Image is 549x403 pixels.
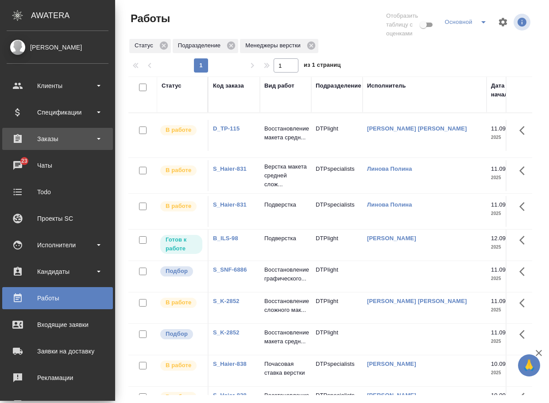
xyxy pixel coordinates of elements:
p: Восстановление макета средн... [264,328,307,346]
p: В работе [166,298,191,307]
p: В работе [166,202,191,211]
p: Статус [135,41,156,50]
p: 2025 [491,274,526,283]
button: Здесь прячутся важные кнопки [514,355,535,376]
p: В работе [166,392,191,401]
p: Подверстка [264,200,307,209]
td: DTPlight [311,120,363,151]
p: 2025 [491,306,526,315]
p: Подверстка [264,234,307,243]
td: DTPspecialists [311,355,363,386]
a: Входящие заявки [2,314,113,336]
p: 2025 [491,173,526,182]
a: B_ILS-98 [213,235,238,242]
button: Здесь прячутся важные кнопки [514,230,535,251]
p: 11.09, [491,201,507,208]
div: Клиенты [7,79,108,92]
p: Восстановление макета средн... [264,124,307,142]
p: 11.09, [491,298,507,304]
p: 2025 [491,209,526,218]
p: Подбор [166,330,188,338]
td: DTPlight [311,324,363,355]
p: Почасовая ставка верстки [264,360,307,377]
p: Менеджеры верстки [245,41,304,50]
span: Отобразить таблицу с оценками [386,12,418,38]
button: Здесь прячутся важные кнопки [514,261,535,282]
span: из 1 страниц [304,60,341,73]
button: Здесь прячутся важные кнопки [514,120,535,141]
div: Исполнитель может приступить к работе [159,234,203,255]
div: Менеджеры верстки [240,39,318,53]
div: Заказы [7,132,108,146]
div: [PERSON_NAME] [7,42,108,52]
a: [PERSON_NAME] [PERSON_NAME] [367,298,467,304]
div: split button [442,15,492,29]
span: 🙏 [522,356,537,375]
p: 10.09, [491,392,507,399]
td: DTPspecialists [311,160,363,191]
div: AWATERA [31,7,115,24]
p: Подбор [166,267,188,276]
a: S_K-2852 [213,329,240,336]
td: DTPlight [311,261,363,292]
p: В работе [166,126,191,134]
span: Настроить таблицу [492,12,514,33]
td: DTPlight [311,230,363,261]
p: 10.09, [491,361,507,367]
a: Рекламации [2,367,113,389]
a: Заявки на доставку [2,340,113,362]
div: Рекламации [7,371,108,384]
div: Исполнитель выполняет работу [159,297,203,309]
button: Здесь прячутся важные кнопки [514,292,535,314]
a: Проекты SC [2,207,113,230]
a: Todo [2,181,113,203]
a: Линова Полина [367,201,412,208]
p: 12.09, [491,235,507,242]
p: 11.09, [491,165,507,172]
div: Статус [129,39,171,53]
div: Кандидаты [7,265,108,278]
p: Восстановление графического... [264,265,307,283]
a: D_TP-115 [213,125,240,132]
p: В работе [166,166,191,175]
div: Вид работ [264,81,294,90]
td: DTPlight [311,292,363,323]
p: 11.09, [491,125,507,132]
div: Исполнитель выполняет работу [159,360,203,372]
div: Дата начала [491,81,518,99]
p: Верстка макета средней слож... [264,162,307,189]
div: Исполнитель [367,81,406,90]
p: 2025 [491,243,526,252]
span: Посмотреть информацию [514,14,532,31]
a: S_Haier-838 [213,361,247,367]
div: Подразделение [173,39,238,53]
p: В работе [166,361,191,370]
a: Работы [2,287,113,309]
button: 🙏 [518,354,540,376]
div: Можно подбирать исполнителей [159,265,203,277]
div: Статус [162,81,182,90]
p: 2025 [491,337,526,346]
a: 23Чаты [2,154,113,177]
a: [PERSON_NAME] [PERSON_NAME] [367,125,467,132]
a: [PERSON_NAME] [367,361,416,367]
p: 11.09, [491,329,507,336]
p: Подразделение [178,41,224,50]
div: Код заказа [213,81,244,90]
div: Исполнитель выполняет работу [159,124,203,136]
a: S_Haier-838 [213,392,247,399]
div: Работы [7,292,108,305]
p: 11.09, [491,266,507,273]
span: Работы [128,12,170,26]
div: Входящие заявки [7,318,108,331]
button: Здесь прячутся важные кнопки [514,324,535,345]
a: S_Haier-831 [213,165,247,172]
a: [PERSON_NAME] [367,235,416,242]
div: Исполнитель выполняет работу [159,165,203,177]
div: Проекты SC [7,212,108,225]
div: Чаты [7,159,108,172]
td: DTPspecialists [311,196,363,227]
div: Исполнитель выполняет работу [159,200,203,212]
div: Можно подбирать исполнителей [159,328,203,340]
button: Здесь прячутся важные кнопки [514,196,535,217]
